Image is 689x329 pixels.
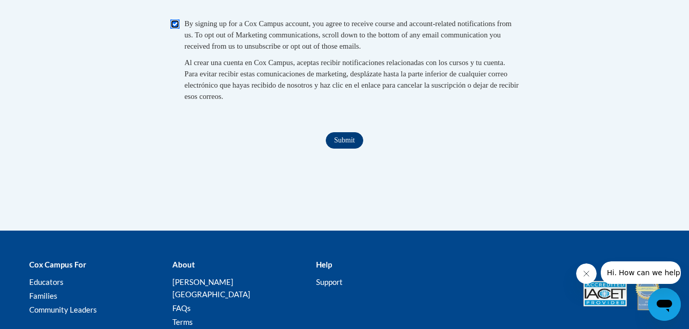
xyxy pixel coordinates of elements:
[601,261,681,284] iframe: Message from company
[29,305,97,314] a: Community Leaders
[635,276,660,312] img: IDA® Accredited
[648,288,681,321] iframe: Button to launch messaging window
[29,291,57,300] a: Families
[576,263,597,284] iframe: Close message
[172,317,193,326] a: Terms
[316,260,332,269] b: Help
[185,19,512,50] span: By signing up for a Cox Campus account, you agree to receive course and account-related notificat...
[172,303,191,313] a: FAQs
[172,277,250,299] a: [PERSON_NAME][GEOGRAPHIC_DATA]
[29,277,64,286] a: Educators
[172,260,195,269] b: About
[583,281,627,306] img: Accredited IACET® Provider
[29,260,86,269] b: Cox Campus For
[185,58,519,100] span: Al crear una cuenta en Cox Campus, aceptas recibir notificaciones relacionadas con los cursos y t...
[608,260,660,269] b: Accreditations
[316,277,343,286] a: Support
[326,132,363,149] input: Submit
[6,7,83,15] span: Hi. How can we help?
